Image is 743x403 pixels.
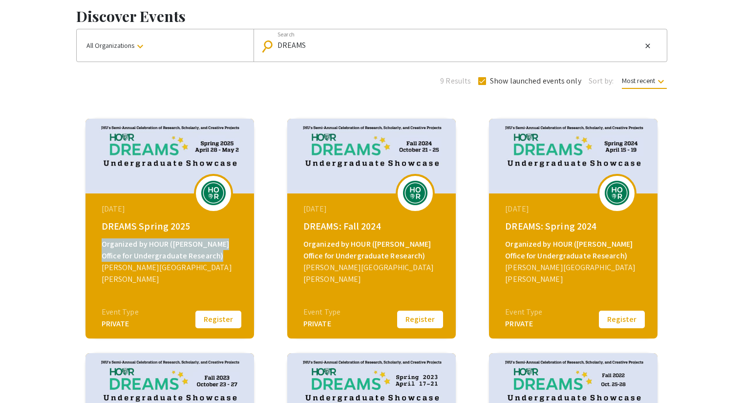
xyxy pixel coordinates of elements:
[622,76,667,89] span: Most recent
[102,238,240,262] div: Organized by HOUR ([PERSON_NAME] Office for Undergraduate Research)
[263,38,277,55] mat-icon: Search
[303,262,442,285] div: [PERSON_NAME][GEOGRAPHIC_DATA][PERSON_NAME]
[589,75,614,87] span: Sort by:
[505,318,542,330] div: PRIVATE
[505,306,542,318] div: Event Type
[303,238,442,262] div: Organized by HOUR ([PERSON_NAME] Office for Undergraduate Research)
[401,181,430,205] img: dreams-fall-2024_eventLogo_ff6658_.png
[199,181,228,205] img: dreams-spring-2025_eventLogo_7b54a7_.png
[597,309,646,330] button: Register
[102,219,240,233] div: DREAMS Spring 2025
[86,41,146,50] span: All Organizations
[396,309,445,330] button: Register
[85,119,254,193] img: dreams-spring-2025_eventCoverPhoto_df4d26__thumb.jpg
[77,29,254,62] button: All Organizations
[642,40,654,52] button: Clear
[102,306,139,318] div: Event Type
[614,72,675,89] button: Most recent
[194,309,243,330] button: Register
[505,262,644,285] div: [PERSON_NAME][GEOGRAPHIC_DATA][PERSON_NAME]
[440,75,471,87] span: 9 Results
[490,75,581,87] span: Show launched events only
[287,119,456,193] img: dreams-fall-2024_eventCoverPhoto_0caa39__thumb.jpg
[277,41,642,50] input: Looking for something specific?
[303,203,442,215] div: [DATE]
[303,318,340,330] div: PRIVATE
[602,181,632,205] img: dreams-spring-2024_eventLogo_346f6f_.png
[134,41,146,52] mat-icon: keyboard_arrow_down
[489,119,658,193] img: dreams-spring-2024_eventCoverPhoto_ffb700__thumb.jpg
[7,359,42,396] iframe: Chat
[644,42,652,50] mat-icon: close
[102,262,240,285] div: [PERSON_NAME][GEOGRAPHIC_DATA][PERSON_NAME]
[505,219,644,233] div: DREAMS: Spring 2024
[102,203,240,215] div: [DATE]
[655,76,667,87] mat-icon: keyboard_arrow_down
[505,238,644,262] div: Organized by HOUR ([PERSON_NAME] Office for Undergraduate Research)
[303,306,340,318] div: Event Type
[102,318,139,330] div: PRIVATE
[76,7,667,25] h1: Discover Events
[505,203,644,215] div: [DATE]
[303,219,442,233] div: DREAMS: Fall 2024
